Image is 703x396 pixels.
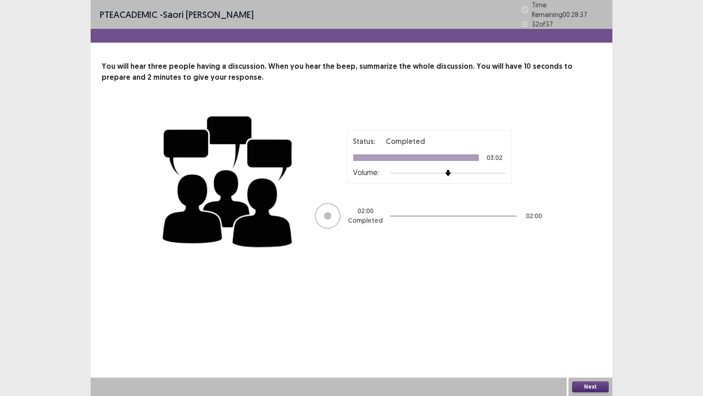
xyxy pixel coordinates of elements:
[572,381,609,392] button: Next
[445,170,451,176] img: arrow-thumb
[353,167,379,178] p: Volume:
[487,154,503,161] p: 03:02
[526,211,542,221] p: 02 : 00
[386,136,425,147] p: Completed
[100,9,157,20] span: PTE academic
[532,19,553,29] p: 32 of 37
[348,216,383,225] p: Completed
[159,105,297,255] img: group-discussion
[357,206,373,216] p: 02 : 00
[102,61,601,83] p: You will hear three people having a discussion. When you hear the beep, summarize the whole discu...
[100,8,254,22] p: - Saori [PERSON_NAME]
[353,136,375,147] p: Status:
